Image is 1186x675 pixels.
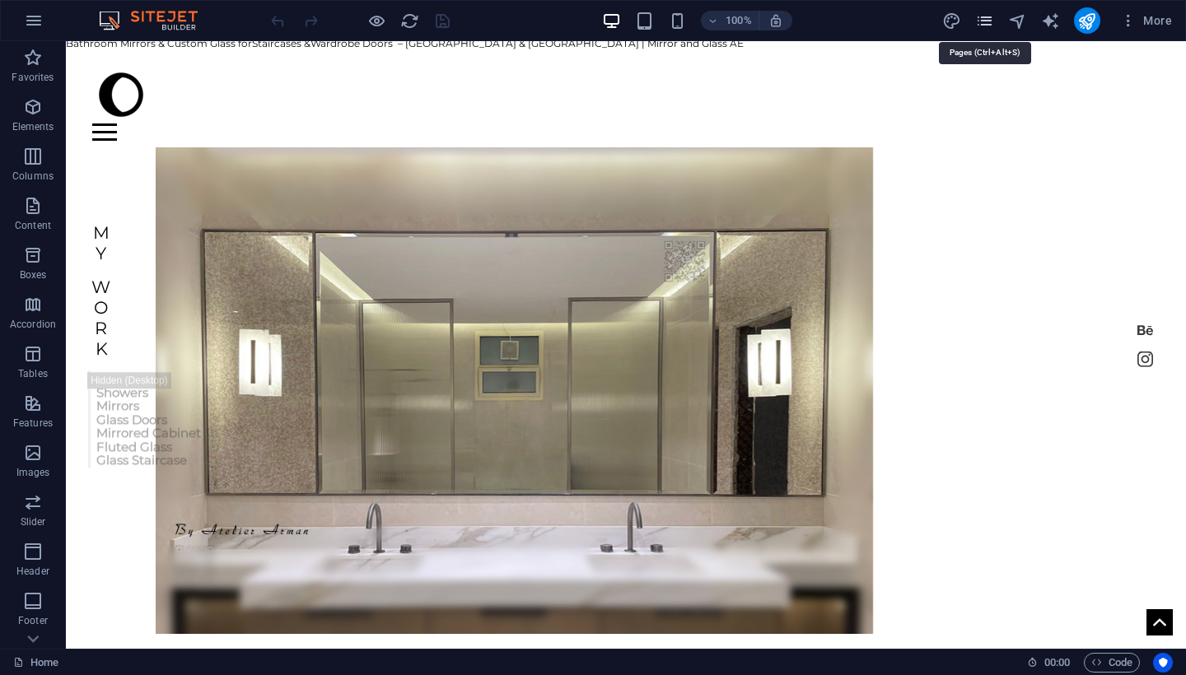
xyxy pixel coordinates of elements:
[12,170,54,183] p: Columns
[16,466,50,479] p: Images
[95,11,218,30] img: Editor Logo
[1074,7,1100,34] button: publish
[10,318,56,331] p: Accordion
[367,11,386,30] button: Click here to leave preview mode and continue editing
[20,268,47,282] p: Boxes
[13,653,58,673] a: Click to cancel selection. Double-click to open Pages
[399,11,419,30] button: reload
[701,11,759,30] button: 100%
[1041,12,1060,30] i: AI Writer
[15,219,51,232] p: Content
[1008,11,1028,30] button: navigator
[1153,653,1173,673] button: Usercentrics
[768,13,783,28] i: On resize automatically adjust zoom level to fit chosen device.
[1120,12,1172,29] span: More
[400,12,419,30] i: Reload page
[726,11,752,30] h6: 100%
[1027,653,1071,673] h6: Session time
[1041,11,1061,30] button: text_generator
[18,614,48,627] p: Footer
[1091,653,1132,673] span: Code
[942,12,961,30] i: Design (Ctrl+Alt+Y)
[13,417,53,430] p: Features
[975,11,995,30] button: pages
[12,120,54,133] p: Elements
[1114,7,1179,34] button: More
[1077,12,1096,30] i: Publish
[21,515,46,528] p: Slider
[12,71,54,84] p: Favorites
[1056,656,1058,668] span: :
[16,565,49,578] p: Header
[18,367,48,380] p: Tables
[1084,653,1140,673] button: Code
[1044,653,1070,673] span: 00 00
[942,11,962,30] button: design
